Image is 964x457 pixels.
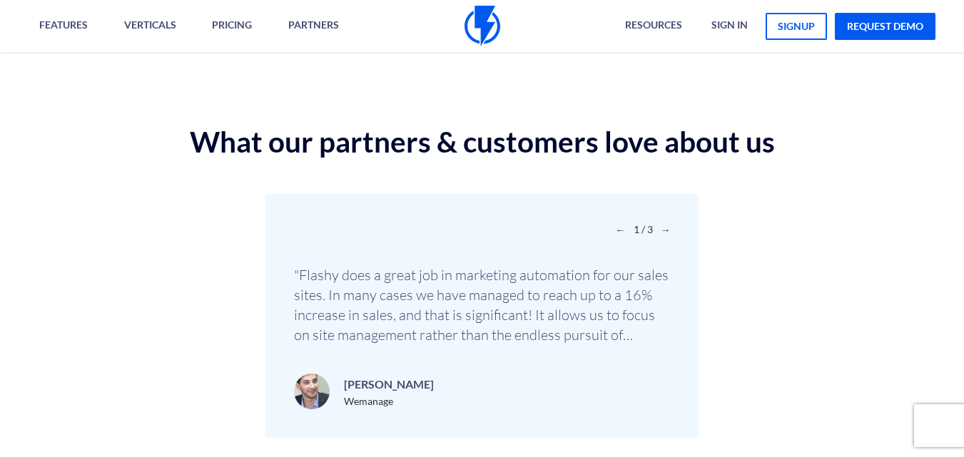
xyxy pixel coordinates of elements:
[265,194,699,438] div: 1 / 3
[766,13,827,40] a: signup
[616,223,626,235] span: Previous slide
[661,223,671,235] span: Next slide
[628,223,659,235] span: 1 / 3
[835,13,935,40] a: request demo
[344,374,434,394] p: [PERSON_NAME]
[294,265,671,345] p: "Flashy does a great job in marketing automation for our sales sites. In many cases we have manag...
[344,395,393,407] span: Wemanage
